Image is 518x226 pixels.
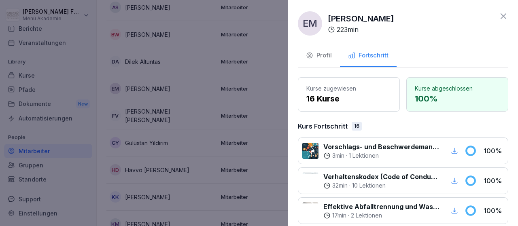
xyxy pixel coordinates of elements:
p: 100 % [484,206,504,215]
p: Kurse zugewiesen [306,84,391,93]
button: Profil [298,45,340,67]
p: 32 min [332,182,348,190]
p: [PERSON_NAME] [328,13,394,25]
p: 100 % [415,93,500,105]
div: Profil [306,51,332,60]
div: · [323,211,439,220]
p: 17 min [332,211,346,220]
div: Fortschritt [348,51,388,60]
p: 2 Lektionen [351,211,382,220]
p: 3 min [332,152,344,160]
p: 16 Kurse [306,93,391,105]
p: Verhaltenskodex (Code of Conduct) Menü 2000 [323,172,439,182]
p: Kurs Fortschritt [298,121,348,131]
div: · [323,182,439,190]
p: 1 Lektionen [349,152,379,160]
p: 100 % [484,176,504,186]
p: Vorschlags- und Beschwerdemanagement bei Menü 2000 [323,142,439,152]
p: 10 Lektionen [352,182,386,190]
div: EM [298,11,322,36]
p: 100 % [484,146,504,156]
p: 223 min [337,25,359,34]
div: · [323,152,439,160]
div: 16 [352,122,362,131]
button: Fortschritt [340,45,397,67]
p: Effektive Abfalltrennung und Wastemanagement im Catering [323,202,439,211]
p: Kurse abgeschlossen [415,84,500,93]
